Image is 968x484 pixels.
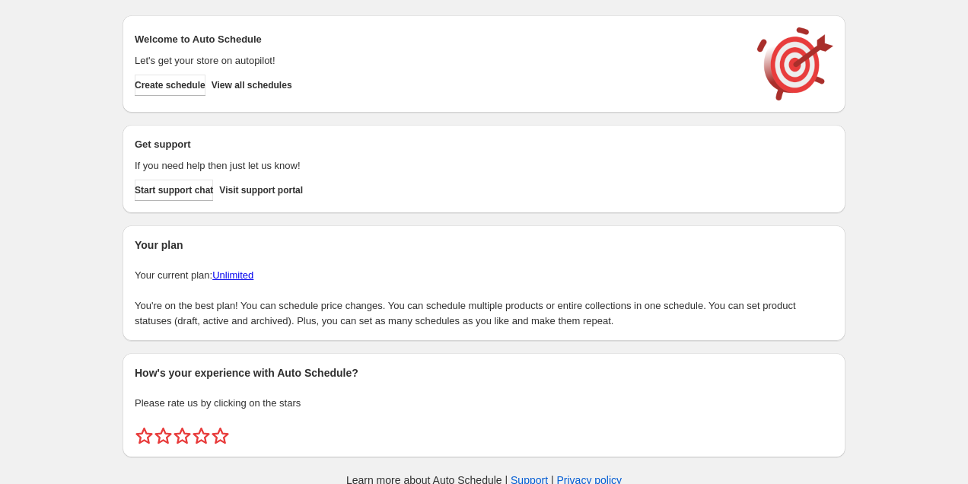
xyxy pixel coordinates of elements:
p: If you need help then just let us know! [135,158,742,174]
h2: How's your experience with Auto Schedule? [135,365,833,381]
p: Please rate us by clicking on the stars [135,396,833,411]
p: Your current plan: [135,268,833,283]
span: View all schedules [212,79,292,91]
p: You're on the best plan! You can schedule price changes. You can schedule multiple products or en... [135,298,833,329]
span: Create schedule [135,79,205,91]
h2: Your plan [135,237,833,253]
span: Start support chat [135,184,213,196]
span: Visit support portal [219,184,303,196]
a: Visit support portal [219,180,303,201]
button: Create schedule [135,75,205,96]
button: View all schedules [212,75,292,96]
h2: Get support [135,137,742,152]
a: Unlimited [212,269,253,281]
h2: Welcome to Auto Schedule [135,32,742,47]
a: Start support chat [135,180,213,201]
p: Let's get your store on autopilot! [135,53,742,68]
